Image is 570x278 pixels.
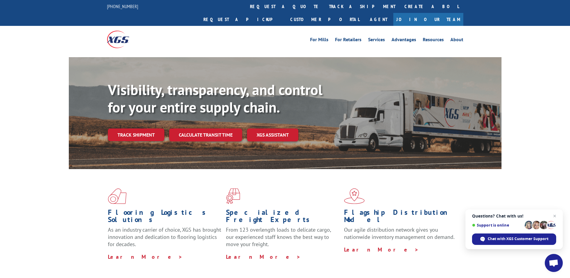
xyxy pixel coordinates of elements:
[423,37,444,44] a: Resources
[488,236,548,242] span: Chat with XGS Customer Support
[108,226,221,248] span: As an industry carrier of choice, XGS has brought innovation and dedication to flooring logistics...
[545,254,563,272] div: Open chat
[472,223,523,227] span: Support is online
[226,253,301,260] a: Learn More >
[226,226,340,253] p: From 123 overlength loads to delicate cargo, our experienced staff knows the best way to move you...
[199,13,286,26] a: Request a pickup
[472,214,556,218] span: Questions? Chat with us!
[335,37,361,44] a: For Retailers
[368,37,385,44] a: Services
[169,128,242,141] a: Calculate transit time
[108,253,183,260] a: Learn More >
[107,3,138,9] a: [PHONE_NUMBER]
[310,37,328,44] a: For Mills
[472,233,556,245] div: Chat with XGS Customer Support
[364,13,393,26] a: Agent
[108,128,164,141] a: Track shipment
[392,37,416,44] a: Advantages
[247,128,298,141] a: XGS ASSISTANT
[286,13,364,26] a: Customer Portal
[344,209,458,226] h1: Flagship Distribution Model
[226,188,240,204] img: xgs-icon-focused-on-flooring-red
[108,188,126,204] img: xgs-icon-total-supply-chain-intelligence-red
[226,209,340,226] h1: Specialized Freight Experts
[344,188,365,204] img: xgs-icon-flagship-distribution-model-red
[393,13,463,26] a: Join Our Team
[551,212,558,220] span: Close chat
[450,37,463,44] a: About
[344,246,419,253] a: Learn More >
[344,226,455,240] span: Our agile distribution network gives you nationwide inventory management on demand.
[108,209,221,226] h1: Flooring Logistics Solutions
[108,80,322,116] b: Visibility, transparency, and control for your entire supply chain.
